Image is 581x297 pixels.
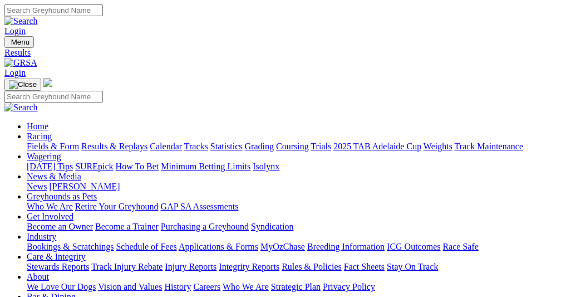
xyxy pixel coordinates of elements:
a: Login [4,26,26,36]
a: [DATE] Tips [27,162,73,171]
a: Fact Sheets [344,262,385,271]
a: Rules & Policies [282,262,342,271]
a: How To Bet [116,162,159,171]
a: Purchasing a Greyhound [161,222,249,231]
a: Who We Are [27,202,73,211]
a: Breeding Information [307,242,385,251]
button: Toggle navigation [4,36,34,48]
div: Get Involved [27,222,577,232]
div: Care & Integrity [27,262,577,272]
a: Stay On Track [387,262,438,271]
a: Stewards Reports [27,262,89,271]
a: Statistics [210,142,243,151]
a: We Love Our Dogs [27,282,96,291]
a: History [164,282,191,291]
a: Integrity Reports [219,262,279,271]
a: Weights [424,142,452,151]
input: Search [4,91,103,103]
a: News [27,182,47,191]
a: ICG Outcomes [387,242,440,251]
a: Retire Your Greyhound [75,202,159,211]
div: Greyhounds as Pets [27,202,577,212]
div: Wagering [27,162,577,172]
a: Login [4,68,26,77]
img: logo-grsa-white.png [43,78,52,87]
a: Racing [27,132,52,141]
a: Results [4,48,577,58]
a: Strategic Plan [271,282,321,291]
a: Careers [193,282,220,291]
a: Race Safe [442,242,478,251]
a: Calendar [150,142,182,151]
span: Menu [11,38,29,46]
a: Become an Owner [27,222,93,231]
a: Greyhounds as Pets [27,192,97,201]
a: Injury Reports [165,262,216,271]
a: 2025 TAB Adelaide Cup [333,142,421,151]
a: [PERSON_NAME] [49,182,120,191]
a: MyOzChase [260,242,305,251]
a: News & Media [27,172,81,181]
a: Grading [245,142,274,151]
a: Track Maintenance [455,142,523,151]
a: Minimum Betting Limits [161,162,250,171]
a: Industry [27,232,56,241]
a: About [27,272,49,281]
a: Syndication [251,222,293,231]
a: Fields & Form [27,142,79,151]
a: Results & Replays [81,142,147,151]
a: Schedule of Fees [116,242,176,251]
a: Track Injury Rebate [91,262,163,271]
img: Search [4,16,38,26]
div: News & Media [27,182,577,192]
a: Applications & Forms [179,242,258,251]
a: Wagering [27,152,61,161]
img: Close [9,80,37,89]
a: Get Involved [27,212,73,221]
a: Become a Trainer [95,222,159,231]
a: Bookings & Scratchings [27,242,114,251]
a: GAP SA Assessments [161,202,239,211]
a: Isolynx [253,162,279,171]
button: Toggle navigation [4,79,41,91]
a: Vision and Values [98,282,162,291]
input: Search [4,4,103,16]
a: Privacy Policy [323,282,375,291]
a: Coursing [276,142,309,151]
a: Trials [311,142,331,151]
div: Racing [27,142,577,152]
div: About [27,282,577,292]
img: Search [4,103,38,113]
div: Industry [27,242,577,252]
a: Who We Are [223,282,269,291]
a: SUREpick [75,162,113,171]
a: Home [27,121,48,131]
img: GRSA [4,58,37,68]
a: Care & Integrity [27,252,86,261]
a: Tracks [184,142,208,151]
